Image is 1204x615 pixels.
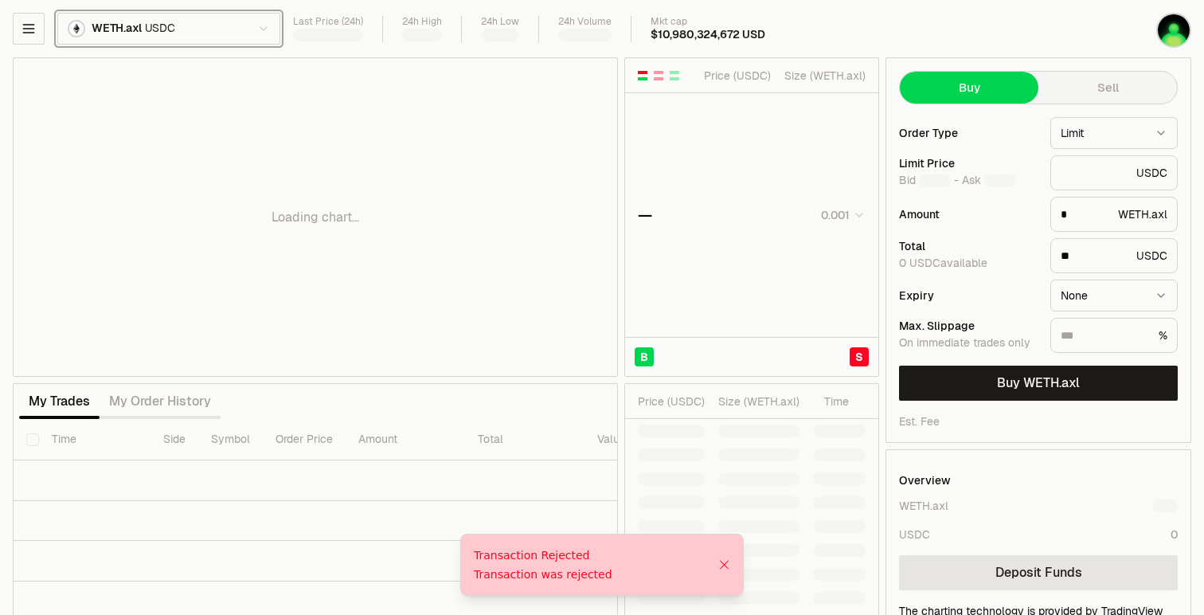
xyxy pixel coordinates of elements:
[402,16,442,28] div: 24h High
[700,68,771,84] div: Price ( USDC )
[651,16,765,28] div: Mkt cap
[272,208,359,227] p: Loading chart...
[784,68,866,84] div: Size ( WETH.axl )
[263,419,346,460] th: Order Price
[1050,280,1178,311] button: None
[900,72,1038,104] button: Buy
[899,555,1178,590] a: Deposit Funds
[651,28,765,42] div: $10,980,324,672 USD
[640,349,648,365] span: B
[638,204,652,226] div: —
[69,22,84,36] img: WETH.axl Logo
[150,419,198,460] th: Side
[962,174,1016,188] span: Ask
[899,241,1038,252] div: Total
[1050,197,1178,232] div: WETH.axl
[668,69,681,82] button: Show Buy Orders Only
[816,206,866,225] button: 0.001
[899,290,1038,301] div: Expiry
[899,366,1178,401] button: Buy WETH.axl
[92,22,142,36] span: WETH.axl
[1038,72,1177,104] button: Sell
[899,209,1038,220] div: Amount
[813,394,849,409] div: Time
[198,419,263,460] th: Symbol
[293,16,363,28] div: Last Price (24h)
[638,394,705,409] div: Price ( USDC )
[899,256,987,270] span: 0 USDC available
[1050,117,1178,149] button: Limit
[474,547,718,563] div: Transaction Rejected
[899,527,930,543] div: USDC
[1171,527,1178,543] div: 0
[100,386,221,417] button: My Order History
[899,336,1038,351] div: On immediate trades only
[26,433,39,446] button: Select all
[1050,318,1178,353] div: %
[145,22,175,36] span: USDC
[465,419,584,460] th: Total
[19,386,100,417] button: My Trades
[1050,155,1178,190] div: USDC
[899,413,940,429] div: Est. Fee
[718,558,730,571] button: Close
[558,16,612,28] div: 24h Volume
[899,127,1038,139] div: Order Type
[1050,238,1178,273] div: USDC
[718,394,799,409] div: Size ( WETH.axl )
[584,419,639,460] th: Value
[899,472,951,488] div: Overview
[899,174,959,188] span: Bid -
[899,498,948,514] div: WETH.axl
[39,419,150,460] th: Time
[481,16,519,28] div: 24h Low
[474,566,718,582] div: Transaction was rejected
[1158,14,1190,46] img: tia
[899,320,1038,331] div: Max. Slippage
[636,69,649,82] button: Show Buy and Sell Orders
[899,158,1038,169] div: Limit Price
[346,419,465,460] th: Amount
[652,69,665,82] button: Show Sell Orders Only
[855,349,863,365] span: S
